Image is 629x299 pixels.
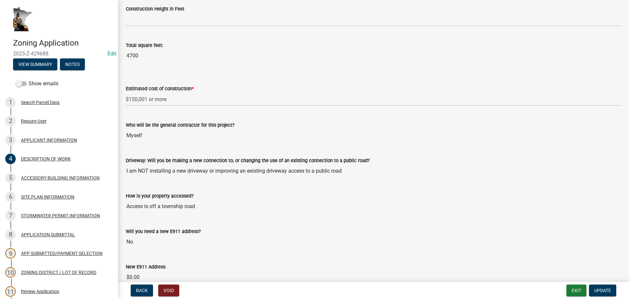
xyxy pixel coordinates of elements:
[5,210,16,221] div: 7
[5,267,16,278] div: 10
[594,288,611,293] span: Update
[5,135,16,145] div: 3
[126,194,194,199] label: How is your property accessed?
[5,192,16,202] div: 6
[107,51,116,57] wm-modal-confirm: Edit Application Number
[131,285,153,296] button: Back
[5,154,16,164] div: 4
[126,7,184,11] label: Construction Height in Feet
[21,213,100,218] div: STORMWATER PERMIT INFORMATION
[21,176,100,180] div: ACCESSORY BUILDING INFORMATION
[60,58,85,70] button: Notes
[589,285,616,296] button: Update
[60,62,85,67] wm-modal-confirm: Notes
[126,123,235,128] label: Who will be the general contractor for this project?
[5,97,16,108] div: 1
[5,248,16,259] div: 9
[5,173,16,183] div: 5
[126,87,194,91] label: Estimated cost of construction
[21,157,71,161] div: DESCRIPTION OF WORK
[13,58,57,70] button: View Summary
[13,62,57,67] wm-modal-confirm: Summary
[126,229,201,234] label: Will you need a new E911 address?
[21,100,60,105] div: Search Parcel Data
[21,195,74,199] div: SITE PLAN INFORMATION
[5,116,16,126] div: 2
[13,38,113,48] h4: Zoning Application
[126,265,165,269] label: New E911 Address
[5,286,16,297] div: 11
[13,51,105,57] span: 2025-Z-429688
[21,270,96,275] div: ZONING DISTRICT / LOT OF RECORD
[21,232,75,237] div: APPLICATION SUBMITTAL
[5,229,16,240] div: 8
[126,43,163,48] label: Total square feet:
[21,138,77,142] div: APPLICANT INFORMATION
[13,7,33,32] img: Houston County, Minnesota
[21,119,47,123] div: Require User
[21,251,103,256] div: APP SUBMITTED/PAYMENT SELECTION
[158,285,179,296] button: Void
[21,289,59,294] div: Review Application
[107,51,116,57] a: Edit
[16,80,58,88] label: Show emails
[136,288,148,293] span: Back
[126,159,370,163] label: Driveway: Will you be making a new connection to, or changing the use of an existing connection t...
[566,285,586,296] button: Exit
